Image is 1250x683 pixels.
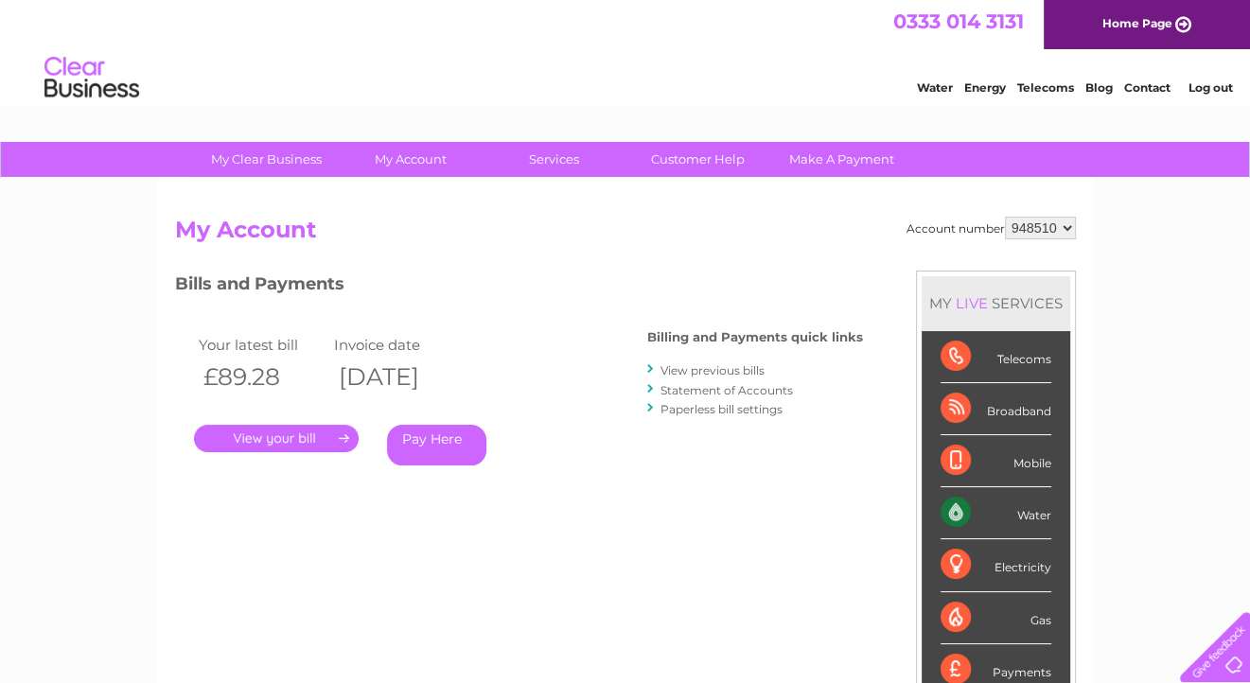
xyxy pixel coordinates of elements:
h3: Bills and Payments [175,271,863,304]
a: My Account [332,142,488,177]
a: Customer Help [620,142,776,177]
a: Blog [1085,80,1113,95]
h4: Billing and Payments quick links [647,330,863,344]
div: Mobile [941,435,1051,487]
div: Electricity [941,539,1051,591]
a: . [194,425,359,452]
h2: My Account [175,217,1076,253]
th: [DATE] [329,358,466,396]
div: MY SERVICES [922,276,1070,330]
a: My Clear Business [188,142,344,177]
a: Statement of Accounts [660,383,793,397]
div: Telecoms [941,331,1051,383]
a: Telecoms [1017,80,1074,95]
th: £89.28 [194,358,330,396]
div: LIVE [952,294,992,312]
td: Invoice date [329,332,466,358]
a: Make A Payment [764,142,920,177]
div: Account number [907,217,1076,239]
div: Broadband [941,383,1051,435]
a: 0333 014 3131 [893,9,1024,33]
div: Clear Business is a trading name of Verastar Limited (registered in [GEOGRAPHIC_DATA] No. 3667643... [179,10,1073,92]
a: Paperless bill settings [660,402,783,416]
a: View previous bills [660,363,765,377]
a: Energy [964,80,1006,95]
div: Gas [941,592,1051,644]
a: Services [476,142,632,177]
a: Log out [1188,80,1232,95]
a: Pay Here [387,425,486,465]
img: logo.png [44,49,140,107]
td: Your latest bill [194,332,330,358]
a: Contact [1124,80,1171,95]
a: Water [917,80,953,95]
div: Water [941,487,1051,539]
